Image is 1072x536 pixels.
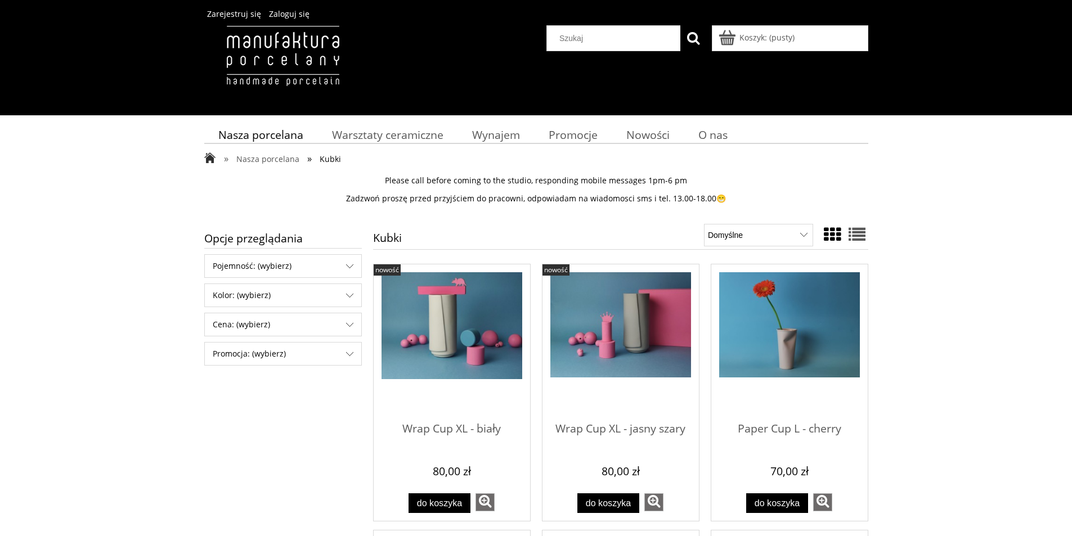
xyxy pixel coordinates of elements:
[544,265,568,274] span: nowość
[719,413,860,447] span: Paper Cup L - cherry
[317,124,457,146] a: Warsztaty ceramiczne
[375,265,399,274] span: nowość
[382,413,522,447] span: Wrap Cup XL - biały
[720,32,795,43] a: Produkty w koszyku 0. Przejdź do koszyka
[204,228,362,248] span: Opcje przeglądania
[236,154,299,164] span: Nasza porcelana
[205,255,361,277] span: Pojemność: (wybierz)
[320,154,341,164] span: Kubki
[476,493,495,511] a: zobacz więcej
[382,413,522,457] a: Wrap Cup XL - biały
[534,124,612,146] a: Promocje
[602,463,640,479] em: 80,00 zł
[417,498,463,508] span: Do koszyka
[204,283,362,307] div: Filtruj
[269,8,310,19] a: Zaloguj się
[684,124,742,146] a: O nas
[204,342,362,366] div: Filtruj
[769,32,795,43] b: (pusty)
[719,272,860,413] a: Przejdź do produktu Paper Cup L - cherry
[373,232,402,249] h1: Kubki
[409,493,470,513] button: Do koszyka Wrap Cup XL - biały
[550,413,691,447] span: Wrap Cup XL - jasny szary
[550,272,691,413] a: Przejdź do produktu Wrap Cup XL - jasny szary
[204,124,318,146] a: Nasza porcelana
[205,313,361,336] span: Cena: (wybierz)
[550,272,691,378] img: Wrap Cup XL - jasny szary
[382,272,522,413] a: Przejdź do produktu Wrap Cup XL - biały
[755,498,800,508] span: Do koszyka
[224,152,228,165] span: »
[704,224,813,246] select: Sortuj wg
[739,32,767,43] span: Koszyk:
[586,498,631,508] span: Do koszyka
[205,343,361,365] span: Promocja: (wybierz)
[577,493,639,513] button: Do koszyka Wrap Cup XL - jasny szary
[205,284,361,307] span: Kolor: (wybierz)
[218,127,303,142] span: Nasza porcelana
[644,493,663,511] a: zobacz więcej
[680,25,706,51] button: Szukaj
[224,154,299,164] a: » Nasza porcelana
[549,127,598,142] span: Promocje
[204,313,362,336] div: Filtruj
[813,493,832,511] a: zobacz więcej
[204,193,868,204] p: Zadzwoń proszę przed przyjściem do pracowni, odpowiadam na wiadomosci sms i tel. 13.00-18.00😁
[204,175,868,186] p: Please call before coming to the studio, responding mobile messages 1pm-6 pm
[457,124,534,146] a: Wynajem
[698,127,728,142] span: O nas
[719,413,860,457] a: Paper Cup L - cherry
[332,127,443,142] span: Warsztaty ceramiczne
[551,26,680,51] input: Szukaj w sklepie
[550,413,691,457] a: Wrap Cup XL - jasny szary
[824,223,841,246] a: Widok ze zdjęciem
[204,25,361,110] img: Manufaktura Porcelany
[719,272,860,378] img: Paper Cup L - cherry
[382,272,522,380] img: Wrap Cup XL - biały
[472,127,520,142] span: Wynajem
[626,127,670,142] span: Nowości
[770,463,809,479] em: 70,00 zł
[849,223,865,246] a: Widok pełny
[746,493,808,513] button: Do koszyka Paper Cup L - cherry
[204,254,362,278] div: Filtruj
[612,124,684,146] a: Nowości
[207,8,261,19] a: Zarejestruj się
[433,463,471,479] em: 80,00 zł
[307,152,312,165] span: »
